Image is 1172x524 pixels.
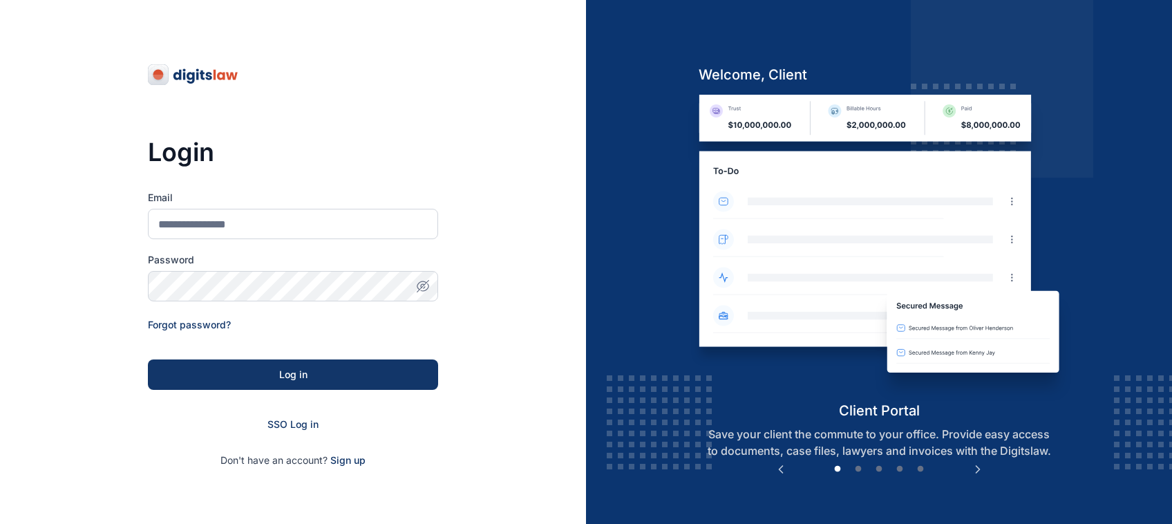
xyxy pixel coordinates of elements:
[170,368,416,382] div: Log in
[851,462,865,476] button: 2
[688,65,1071,84] h5: welcome, client
[872,462,886,476] button: 3
[893,462,907,476] button: 4
[148,359,438,390] button: Log in
[148,453,438,467] p: Don't have an account?
[914,462,927,476] button: 5
[148,191,438,205] label: Email
[688,95,1071,401] img: client-portal
[148,138,438,166] h3: Login
[774,462,788,476] button: Previous
[330,454,366,466] a: Sign up
[831,462,844,476] button: 1
[148,319,231,330] a: Forgot password?
[148,253,438,267] label: Password
[267,418,319,430] a: SSO Log in
[971,462,985,476] button: Next
[330,453,366,467] span: Sign up
[688,401,1071,420] h5: client portal
[148,64,239,86] img: digitslaw-logo
[688,426,1071,459] p: Save your client the commute to your office. Provide easy access to documents, case files, lawyer...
